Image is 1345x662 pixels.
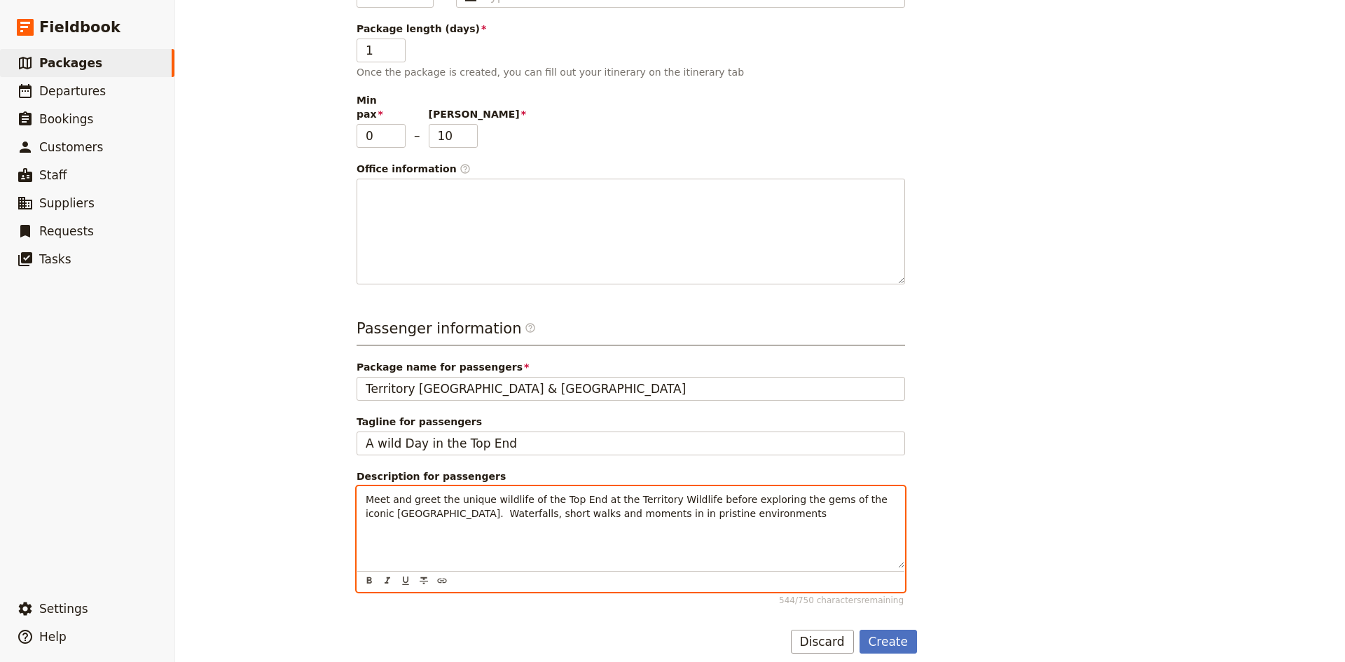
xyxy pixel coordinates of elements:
span: Tasks [39,252,71,266]
div: Office information [357,162,905,176]
h3: Passenger information [357,318,905,346]
button: Format italic [380,573,395,588]
button: Format bold [361,573,377,588]
span: Requests [39,224,94,238]
input: Min pax [357,124,406,148]
span: Staff [39,168,67,182]
span: ​ [525,322,536,339]
span: Package name for passengers [357,360,905,374]
span: Min pax [357,93,406,121]
button: Discard [791,630,854,654]
span: Suppliers [39,196,95,210]
span: Customers [39,140,103,154]
span: ​ [460,163,471,174]
div: Description for passengers [357,469,905,483]
button: Format strikethrough [416,573,432,588]
span: Fieldbook [39,17,120,38]
span: Meet and greet the unique wildlife of the Top End at the Territory Wildlife before exploring the ... [366,494,890,519]
span: Departures [39,84,106,98]
span: – [414,127,420,148]
span: Help [39,630,67,644]
span: ​ [525,322,536,333]
span: Settings [39,602,88,616]
input: Package length (days) [357,39,406,62]
span: 544 / 750 characters remaining [775,593,905,607]
input: Package name for passengers [357,377,905,401]
button: Create [860,630,918,654]
input: [PERSON_NAME] [429,124,478,148]
span: Bookings [39,112,93,126]
span: [PERSON_NAME] [429,107,478,121]
button: Format underline [398,573,413,588]
input: Tagline for passengers [357,432,905,455]
span: Package length (days) [357,22,905,36]
span: Tagline for passengers [357,415,905,429]
button: Insert link [434,573,450,588]
p: Once the package is created, you can fill out your itinerary on the itinerary tab [357,65,905,79]
span: Packages [39,56,102,70]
